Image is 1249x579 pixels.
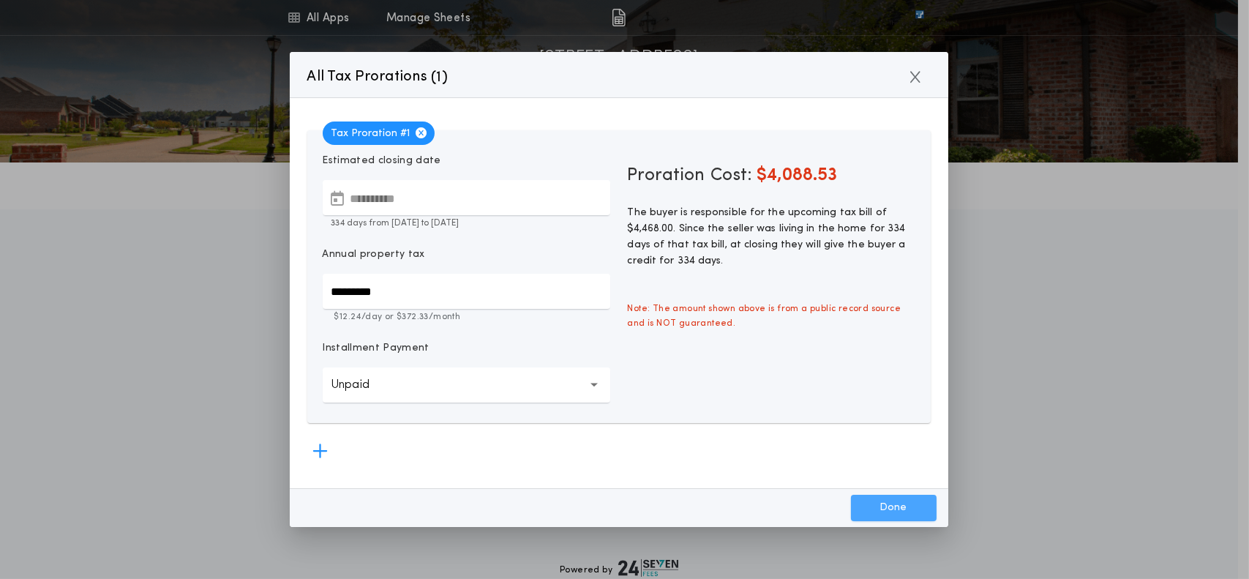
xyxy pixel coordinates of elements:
p: Installment Payment [323,341,430,356]
span: Proration [628,164,705,187]
button: Unpaid [323,367,610,403]
p: Unpaid [331,376,394,394]
p: $12.24 /day or $372.33 /month [323,310,610,324]
span: Tax Proration # 1 [323,122,435,145]
span: Note: The amount shown above is from a public record source and is NOT guaranteed. [619,293,924,340]
p: All Tax Prorations ( ) [307,65,449,89]
span: The buyer is responsible for the upcoming tax bill of $4,468.00. Since the seller was living in t... [628,207,906,266]
p: Estimated closing date [323,154,610,168]
p: 334 days from [DATE] to [DATE] [323,217,610,230]
input: Annual property tax [323,274,610,309]
span: $4,088.53 [757,167,838,184]
button: Done [851,495,937,521]
span: Cost: [711,167,753,184]
span: 1 [437,70,442,85]
p: Annual property tax [323,247,425,262]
